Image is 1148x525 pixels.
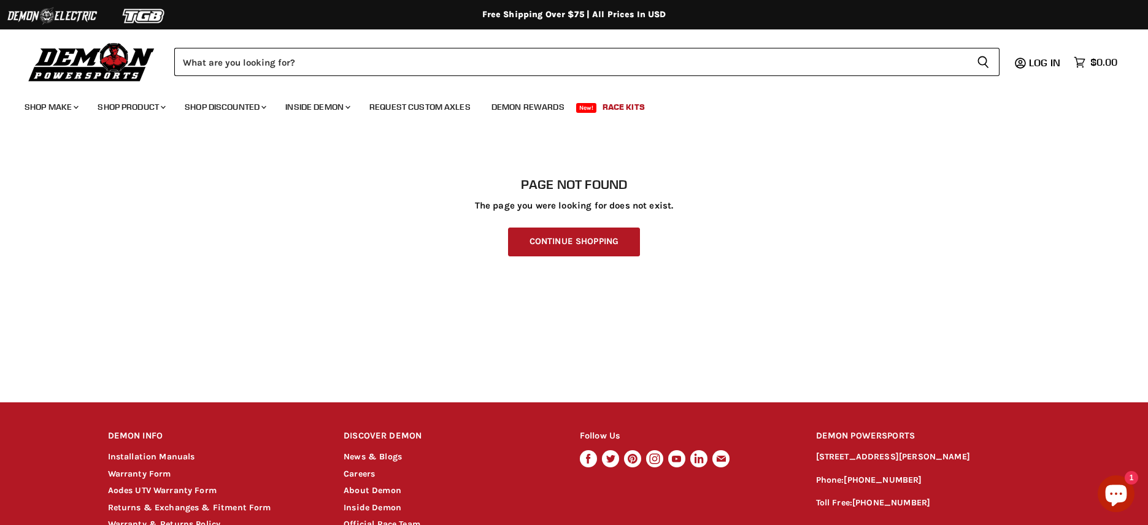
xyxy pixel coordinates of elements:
span: $0.00 [1090,56,1117,68]
a: About Demon [344,485,401,496]
a: Request Custom Axles [360,94,480,120]
a: [PHONE_NUMBER] [852,497,930,508]
p: Toll Free: [816,496,1041,510]
input: Search [174,48,967,76]
img: Demon Electric Logo 2 [6,4,98,28]
a: Shop Discounted [175,94,274,120]
a: Inside Demon [344,502,401,513]
a: Careers [344,469,375,479]
a: News & Blogs [344,451,402,462]
img: TGB Logo 2 [98,4,190,28]
h2: DISCOVER DEMON [344,422,557,451]
button: Search [967,48,1000,76]
a: Inside Demon [276,94,358,120]
a: Warranty Form [108,469,171,479]
a: $0.00 [1068,53,1123,71]
a: Log in [1023,57,1068,68]
h2: DEMON INFO [108,422,321,451]
p: Phone: [816,473,1041,488]
h1: Page not found [108,177,1041,192]
a: Returns & Exchanges & Fitment Form [108,502,271,513]
a: Aodes UTV Warranty Form [108,485,217,496]
a: Installation Manuals [108,451,195,462]
a: Race Kits [593,94,654,120]
a: Demon Rewards [482,94,574,120]
ul: Main menu [15,90,1114,120]
p: The page you were looking for does not exist. [108,201,1041,211]
inbox-online-store-chat: Shopify online store chat [1094,475,1138,515]
span: Log in [1029,56,1060,69]
a: Shop Make [15,94,86,120]
a: Continue Shopping [508,228,640,256]
img: Demon Powersports [25,40,159,83]
h2: DEMON POWERSPORTS [816,422,1041,451]
p: [STREET_ADDRESS][PERSON_NAME] [816,450,1041,464]
form: Product [174,48,1000,76]
h2: Follow Us [580,422,793,451]
span: New! [576,103,597,113]
a: [PHONE_NUMBER] [844,475,922,485]
a: Shop Product [88,94,173,120]
div: Free Shipping Over $75 | All Prices In USD [83,9,1065,20]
